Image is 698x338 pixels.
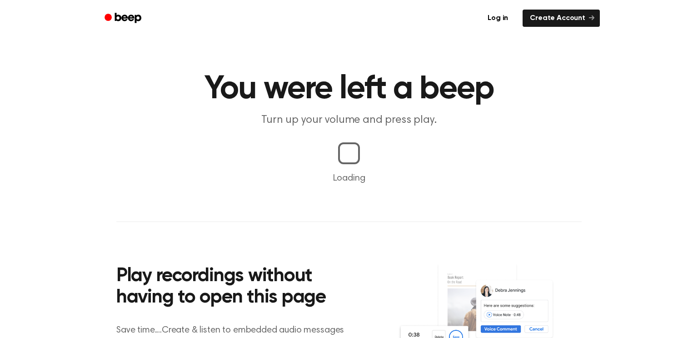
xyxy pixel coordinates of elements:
[523,10,600,27] a: Create Account
[116,266,361,309] h2: Play recordings without having to open this page
[11,172,687,185] p: Loading
[174,113,523,128] p: Turn up your volume and press play.
[98,10,150,27] a: Beep
[116,73,582,106] h1: You were left a beep
[479,8,517,29] a: Log in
